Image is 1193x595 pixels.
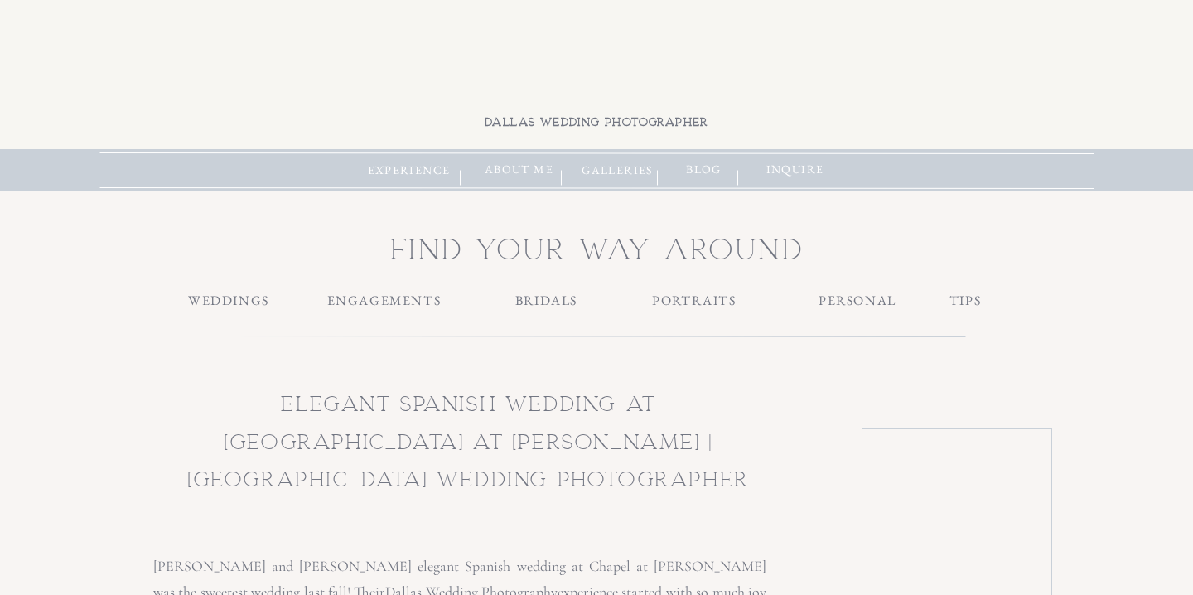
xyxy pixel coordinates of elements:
[642,291,746,308] a: PORTRAITS
[364,162,454,180] a: experience
[176,291,281,308] a: WEDDINGS
[882,291,1048,308] a: TIPS
[479,291,614,308] a: BRIDALS
[485,116,708,128] b: dallas wedding photographer
[373,224,821,253] h2: find your way around
[479,161,559,179] a: about me
[174,385,764,496] h1: Elegant Spanish Wedding at [GEOGRAPHIC_DATA] at [PERSON_NAME] | [GEOGRAPHIC_DATA] Wedding Photogr...
[805,291,910,308] a: PERSONAL
[678,161,730,179] a: blog
[760,161,830,179] a: inquire
[316,291,452,308] a: ENGAGEMENTS
[577,162,658,180] a: galleries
